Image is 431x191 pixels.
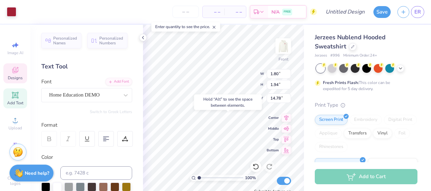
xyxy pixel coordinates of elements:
[7,50,23,56] span: Image AI
[99,36,123,45] span: Personalized Numbers
[279,56,288,62] div: Front
[25,170,49,176] strong: Need help?
[384,115,417,125] div: Digital Print
[60,166,132,180] input: e.g. 7428 c
[276,39,290,53] img: Front
[3,175,27,186] span: Clipart & logos
[315,128,342,139] div: Applique
[267,137,279,142] span: Top
[344,128,371,139] div: Transfers
[8,125,22,131] span: Upload
[371,161,385,168] span: Puff Ink
[228,8,242,16] span: – –
[267,148,279,153] span: Bottom
[267,115,279,120] span: Center
[373,128,392,139] div: Vinyl
[318,161,336,168] span: Standard
[284,9,291,14] span: FREE
[315,53,327,59] span: Jerzees
[207,8,220,16] span: – –
[323,80,406,92] div: This color can be expedited for 5 day delivery.
[315,33,386,50] span: Jerzees Nublend Hooded Sweatshirt
[7,100,23,106] span: Add Text
[105,78,132,86] div: Add Font
[394,128,410,139] div: Foil
[245,175,256,181] span: 100 %
[41,62,132,71] div: Text Tool
[330,53,340,59] span: # 996
[41,153,132,161] div: Color
[343,53,377,59] span: Minimum Order: 24 +
[373,6,391,18] button: Save
[267,126,279,131] span: Middle
[151,22,220,31] div: Enter quantity to see the price.
[315,101,417,109] div: Print Type
[320,5,370,19] input: Untitled Design
[53,36,77,45] span: Personalized Names
[414,8,421,16] span: ER
[315,142,348,152] div: Rhinestones
[41,78,52,86] label: Font
[8,75,23,81] span: Designs
[411,6,424,18] a: ER
[315,115,348,125] div: Screen Print
[323,80,359,85] strong: Fresh Prints Flash:
[194,94,262,110] div: Hold “Alt” to see the space between elements.
[271,8,280,16] span: N/A
[172,6,199,18] input: – –
[350,115,382,125] div: Embroidery
[41,121,133,129] div: Format
[90,109,132,114] button: Switch to Greek Letters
